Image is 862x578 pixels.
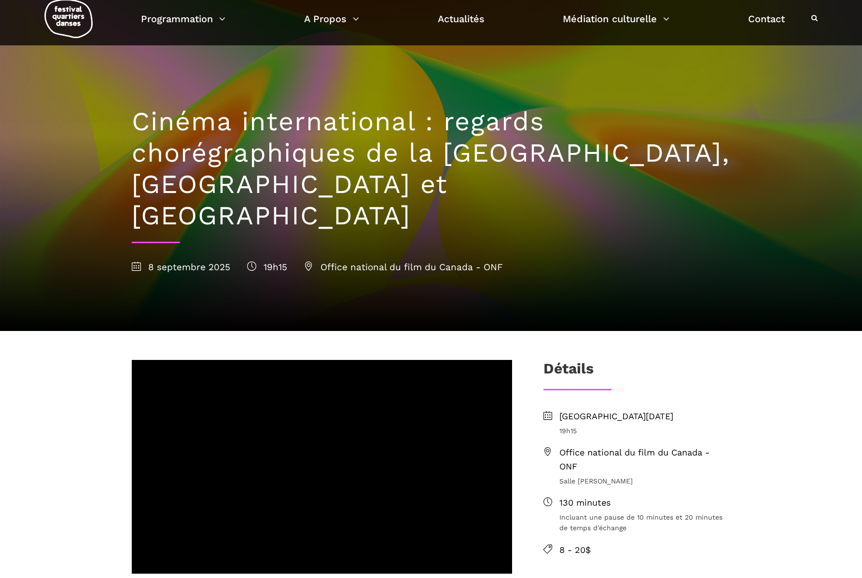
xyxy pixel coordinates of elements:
span: 19h15 [247,261,287,273]
span: Office national du film du Canada - ONF [559,446,730,474]
span: 130 minutes [559,496,730,510]
iframe: Teaser Cinéma international : regards chorégraphiques de la Pologne, Brighton et Montréal [132,360,512,574]
a: Contact [748,11,785,27]
span: Incluant une pause de 10 minutes et 20 minutes de temps d'échange [559,512,730,534]
span: 8 septembre 2025 [132,261,230,273]
span: Salle [PERSON_NAME] [559,476,730,486]
a: A Propos [304,11,359,27]
span: 19h15 [559,426,730,436]
span: Office national du film du Canada - ONF [304,261,503,273]
span: [GEOGRAPHIC_DATA][DATE] [559,410,730,424]
h1: Cinéma international : regards chorégraphiques de la [GEOGRAPHIC_DATA], [GEOGRAPHIC_DATA] et [GEO... [132,106,730,231]
h3: Détails [543,360,594,384]
span: 8 - 20$ [559,543,730,557]
a: Médiation culturelle [563,11,669,27]
a: Programmation [141,11,225,27]
a: Actualités [438,11,485,27]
